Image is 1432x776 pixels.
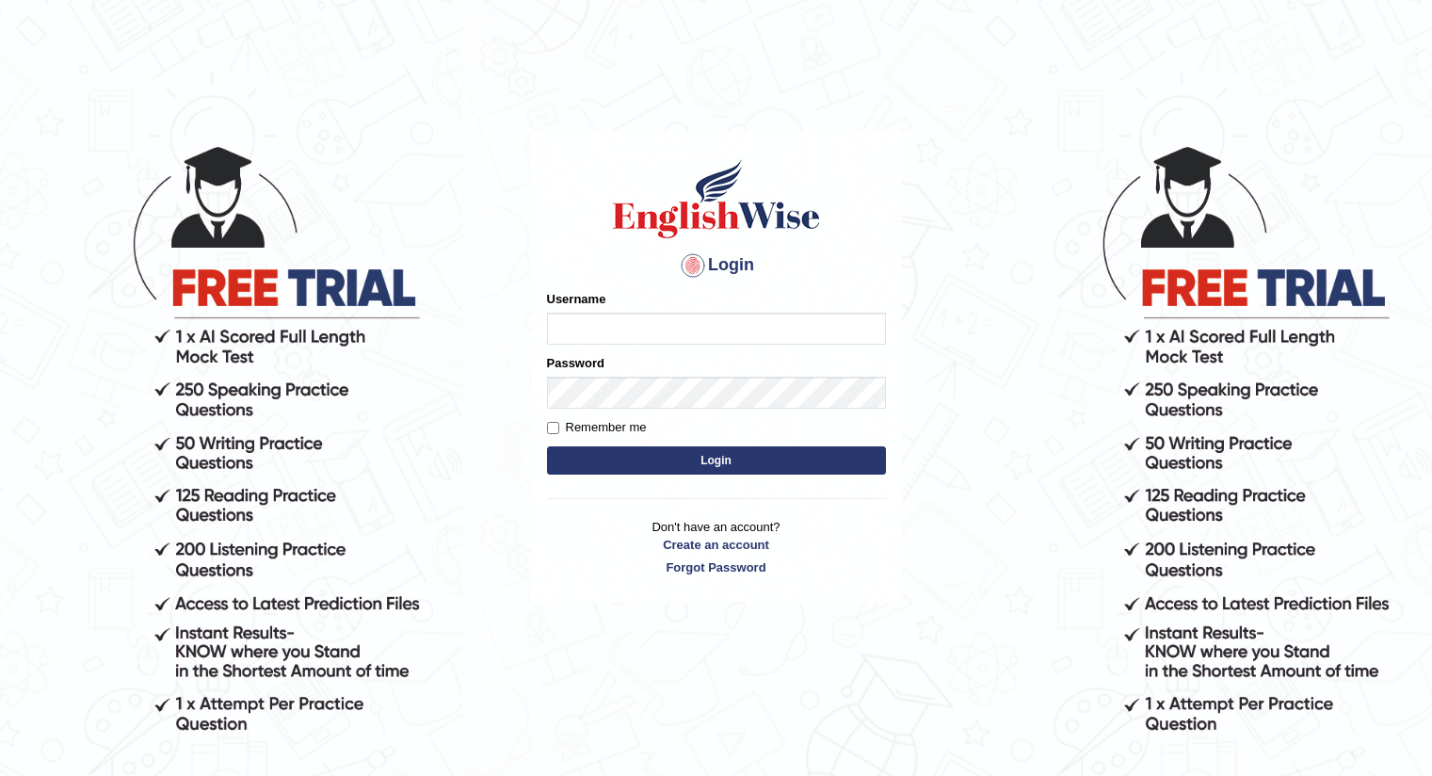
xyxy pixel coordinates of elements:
label: Remember me [547,418,647,437]
h4: Login [547,251,886,281]
a: Forgot Password [547,558,886,576]
a: Create an account [547,536,886,554]
label: Password [547,354,604,372]
button: Login [547,446,886,475]
img: Logo of English Wise sign in for intelligent practice with AI [609,156,824,241]
label: Username [547,290,606,308]
p: Don't have an account? [547,518,886,576]
input: Remember me [547,422,559,434]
